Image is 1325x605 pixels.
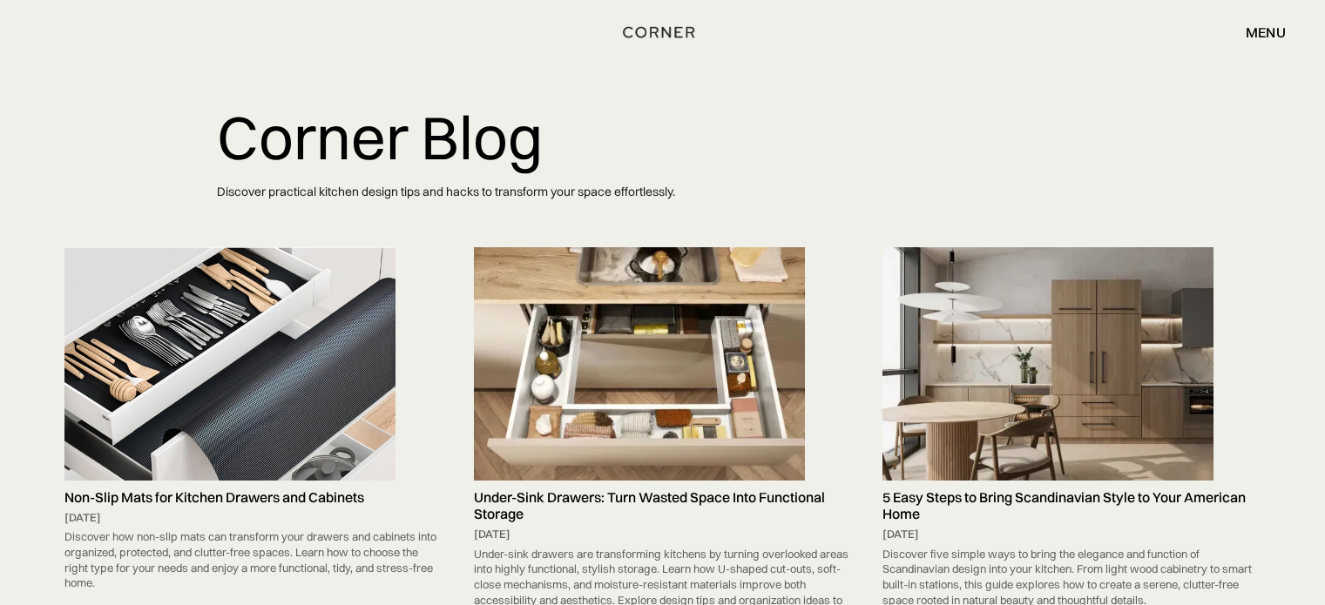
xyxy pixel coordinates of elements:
a: Non-Slip Mats for Kitchen Drawers and Cabinets[DATE]Discover how non-slip mats can transform your... [56,247,451,595]
h5: 5 Easy Steps to Bring Scandinavian Style to Your American Home [882,489,1261,522]
div: [DATE] [64,510,443,526]
div: [DATE] [474,527,852,542]
h1: Corner Blog [217,104,1109,171]
h5: Non-Slip Mats for Kitchen Drawers and Cabinets [64,489,443,506]
div: menu [1228,17,1286,47]
a: home [617,21,707,44]
div: menu [1246,25,1286,39]
h5: Under-Sink Drawers: Turn Wasted Space Into Functional Storage [474,489,852,522]
div: [DATE] [882,527,1261,542]
div: Discover how non-slip mats can transform your drawers and cabinets into organized, protected, and... [64,525,443,595]
p: Discover practical kitchen design tips and hacks to transform your space effortlessly. [217,171,1109,213]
